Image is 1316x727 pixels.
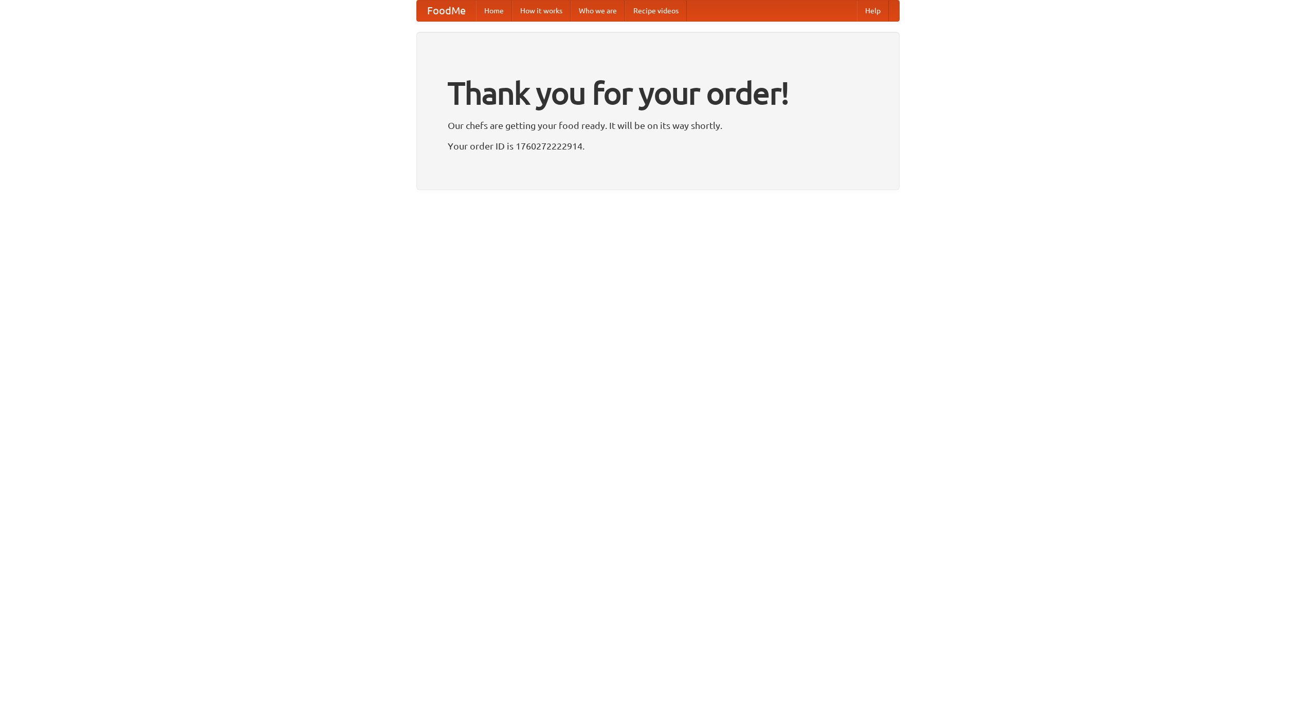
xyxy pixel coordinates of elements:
a: Who we are [571,1,625,21]
a: Home [476,1,512,21]
h1: Thank you for your order! [448,68,868,118]
a: FoodMe [417,1,476,21]
p: Your order ID is 1760272222914. [448,138,868,154]
a: How it works [512,1,571,21]
a: Recipe videos [625,1,687,21]
a: Help [857,1,889,21]
p: Our chefs are getting your food ready. It will be on its way shortly. [448,118,868,133]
